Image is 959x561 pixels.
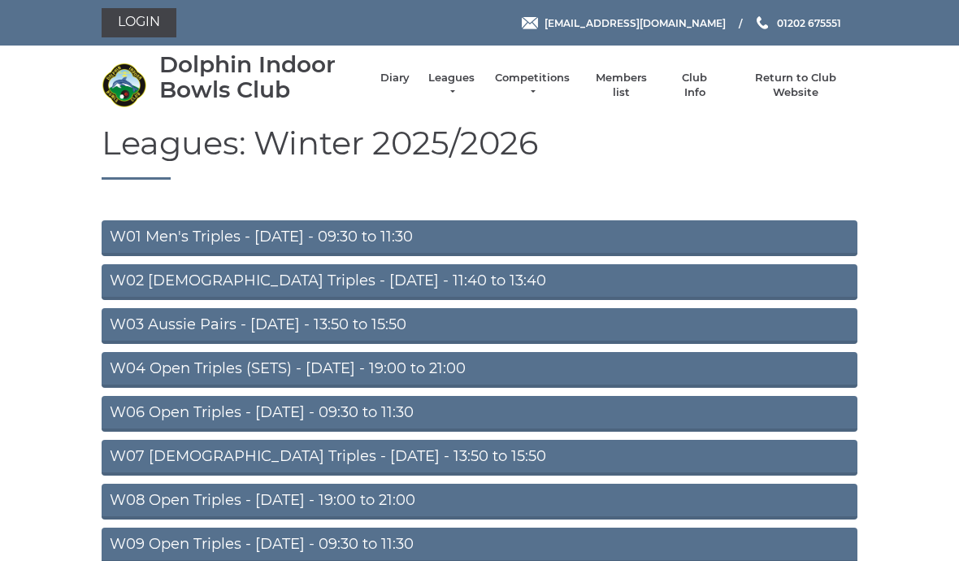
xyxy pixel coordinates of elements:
a: W02 [DEMOGRAPHIC_DATA] Triples - [DATE] - 11:40 to 13:40 [102,264,857,300]
h1: Leagues: Winter 2025/2026 [102,125,857,180]
img: Dolphin Indoor Bowls Club [102,63,146,107]
a: Diary [380,71,410,85]
a: Phone us 01202 675551 [754,15,841,31]
a: W07 [DEMOGRAPHIC_DATA] Triples - [DATE] - 13:50 to 15:50 [102,440,857,476]
div: Dolphin Indoor Bowls Club [159,52,364,102]
a: W04 Open Triples (SETS) - [DATE] - 19:00 to 21:00 [102,352,857,388]
a: Leagues [426,71,477,100]
span: 01202 675551 [777,16,841,28]
a: Login [102,8,176,37]
img: Phone us [757,16,768,29]
a: W03 Aussie Pairs - [DATE] - 13:50 to 15:50 [102,308,857,344]
a: W01 Men's Triples - [DATE] - 09:30 to 11:30 [102,220,857,256]
a: Email [EMAIL_ADDRESS][DOMAIN_NAME] [522,15,726,31]
span: [EMAIL_ADDRESS][DOMAIN_NAME] [545,16,726,28]
a: W08 Open Triples - [DATE] - 19:00 to 21:00 [102,484,857,520]
a: Members list [587,71,654,100]
img: Email [522,17,538,29]
a: Club Info [671,71,718,100]
a: W06 Open Triples - [DATE] - 09:30 to 11:30 [102,396,857,432]
a: Competitions [493,71,571,100]
a: Return to Club Website [735,71,857,100]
